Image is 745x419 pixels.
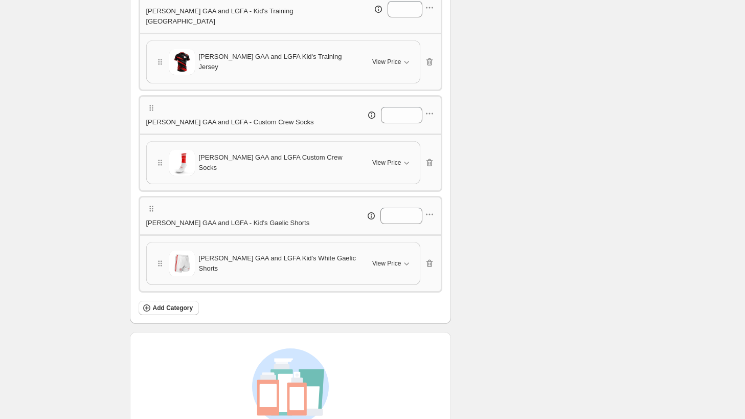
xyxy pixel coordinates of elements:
[372,259,401,268] span: View Price
[169,49,195,75] img: Sean Connolly's GAA and LGFA Kid's Training Jersey
[366,54,417,70] button: View Price
[153,304,193,312] span: Add Category
[169,150,195,175] img: Sean Connolly's GAA and LGFA Custom Crew Socks
[199,152,360,173] span: [PERSON_NAME] GAA and LGFA Custom Crew Socks
[372,159,401,167] span: View Price
[139,301,199,315] button: Add Category
[169,251,195,276] img: Sean Connolly's GAA and LGFA Kid's White Gaelic Shorts
[199,253,360,274] span: [PERSON_NAME] GAA and LGFA Kid's White Gaelic Shorts
[366,255,417,272] button: View Price
[366,155,417,171] button: View Price
[199,52,360,72] span: [PERSON_NAME] GAA and LGFA Kid's Training Jersey
[146,218,310,228] p: [PERSON_NAME] GAA and LGFA - Kid's Gaelic Shorts
[372,58,401,66] span: View Price
[146,6,336,27] p: [PERSON_NAME] GAA and LGFA - Kid's Training [GEOGRAPHIC_DATA]
[146,117,314,127] p: [PERSON_NAME] GAA and LGFA - Custom Crew Socks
